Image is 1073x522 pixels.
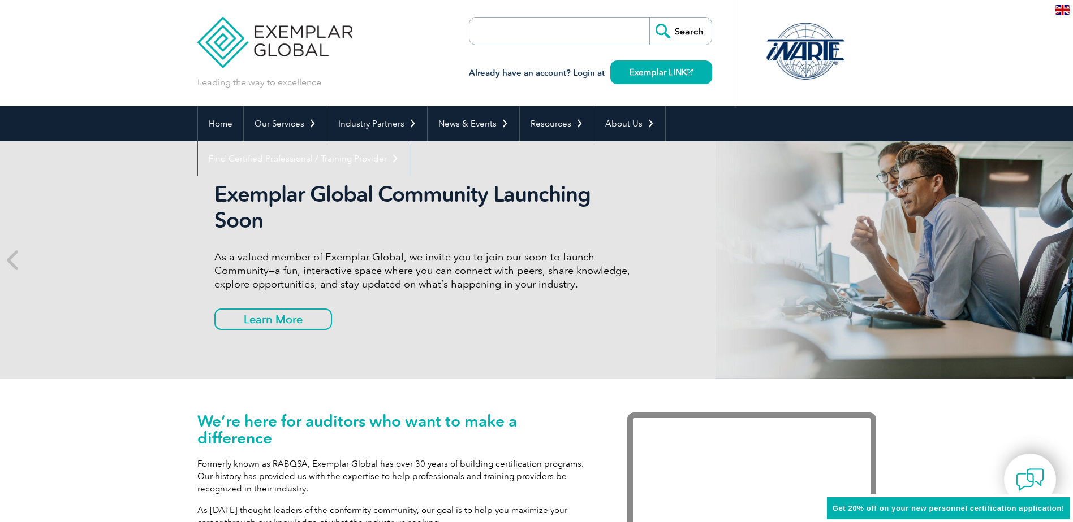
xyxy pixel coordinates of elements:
[198,141,410,176] a: Find Certified Professional / Training Provider
[1016,466,1044,494] img: contact-chat.png
[214,308,332,330] a: Learn More
[649,18,712,45] input: Search
[327,106,427,141] a: Industry Partners
[197,412,593,446] h1: We’re here for auditors who want to make a difference
[610,60,712,84] a: Exemplar LINK
[520,106,594,141] a: Resources
[197,458,593,495] p: Formerly known as RABQSA, Exemplar Global has over 30 years of building certification programs. O...
[428,106,519,141] a: News & Events
[594,106,665,141] a: About Us
[833,504,1065,512] span: Get 20% off on your new personnel certification application!
[469,66,712,80] h3: Already have an account? Login at
[214,250,639,291] p: As a valued member of Exemplar Global, we invite you to join our soon-to-launch Community—a fun, ...
[244,106,327,141] a: Our Services
[214,181,639,233] h2: Exemplar Global Community Launching Soon
[198,106,243,141] a: Home
[1055,5,1070,15] img: en
[687,69,693,75] img: open_square.png
[197,76,321,89] p: Leading the way to excellence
